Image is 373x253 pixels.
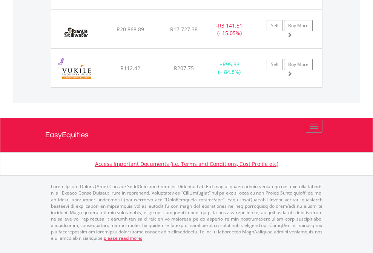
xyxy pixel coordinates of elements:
div: + (+ 84.8%) [206,61,253,76]
p: Lorem Ipsum Dolors (Ame) Con a/e SeddOeiusmod tem InciDiduntut Lab Etd mag aliquaen admin veniamq... [51,183,322,241]
a: Buy More [284,59,313,70]
span: R3 141.51 [218,22,243,29]
a: Sell [267,59,282,70]
span: R112.42 [120,64,140,72]
img: EQU.ZA.VKE.png [55,58,98,85]
span: R207.75 [174,64,194,72]
a: Buy More [284,20,313,31]
div: - (- 15.05%) [206,22,253,37]
span: R20 868.89 [117,26,144,33]
a: Sell [267,20,282,31]
a: EasyEquities [45,118,328,152]
a: please read more: [104,235,142,241]
span: R95.33 [223,61,239,68]
img: EQU.ZA.SSW.png [55,20,98,46]
span: R17 727.38 [170,26,198,33]
a: Access Important Documents (i.e. Terms and Conditions, Cost Profile etc) [95,160,278,167]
